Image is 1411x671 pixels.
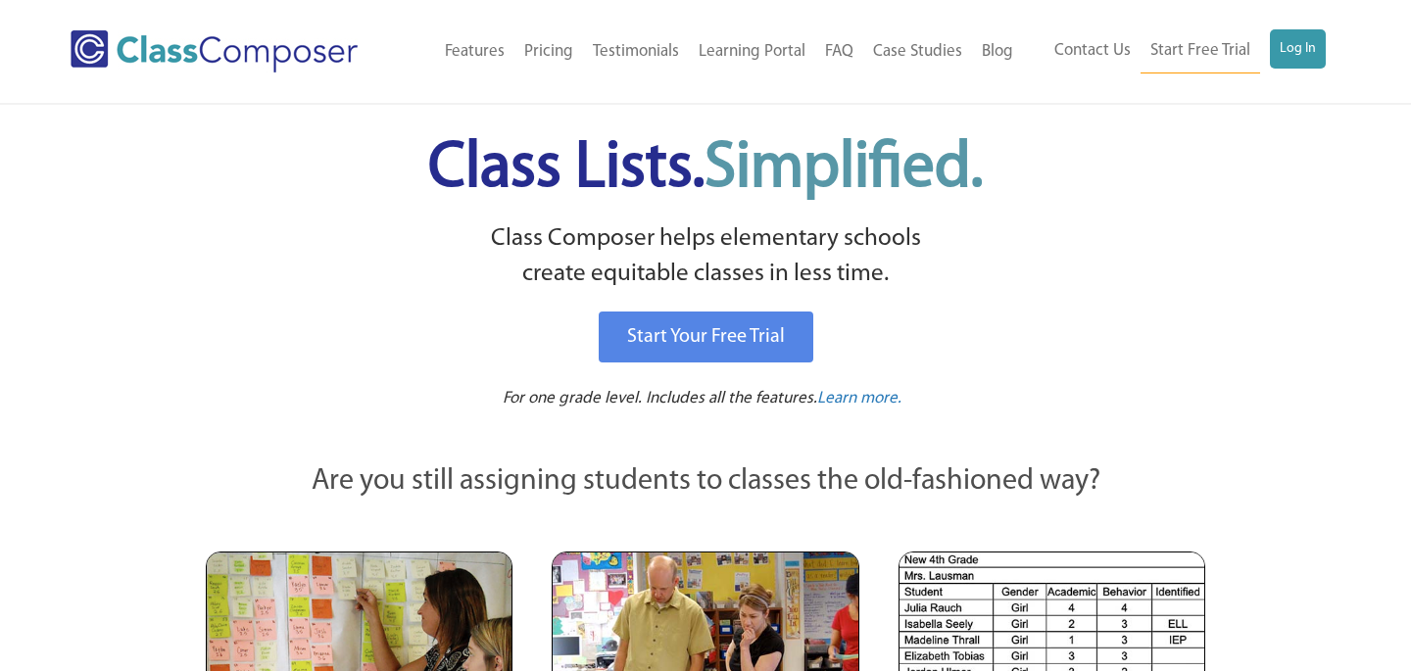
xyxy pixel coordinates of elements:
a: Log In [1270,29,1326,69]
a: Blog [972,30,1023,73]
span: For one grade level. Includes all the features. [503,390,817,407]
span: Learn more. [817,390,901,407]
a: Start Your Free Trial [599,312,813,362]
a: FAQ [815,30,863,73]
a: Contact Us [1045,29,1141,72]
a: Pricing [514,30,583,73]
p: Are you still assigning students to classes the old-fashioned way? [206,460,1205,503]
a: Learning Portal [689,30,815,73]
nav: Header Menu [403,30,1023,73]
a: Start Free Trial [1141,29,1260,73]
a: Testimonials [583,30,689,73]
a: Features [435,30,514,73]
span: Start Your Free Trial [627,327,785,347]
p: Class Composer helps elementary schools create equitable classes in less time. [203,221,1208,293]
a: Case Studies [863,30,972,73]
span: Class Lists. [428,137,983,201]
nav: Header Menu [1023,29,1326,73]
span: Simplified. [705,137,983,201]
a: Learn more. [817,387,901,411]
img: Class Composer [71,30,358,72]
